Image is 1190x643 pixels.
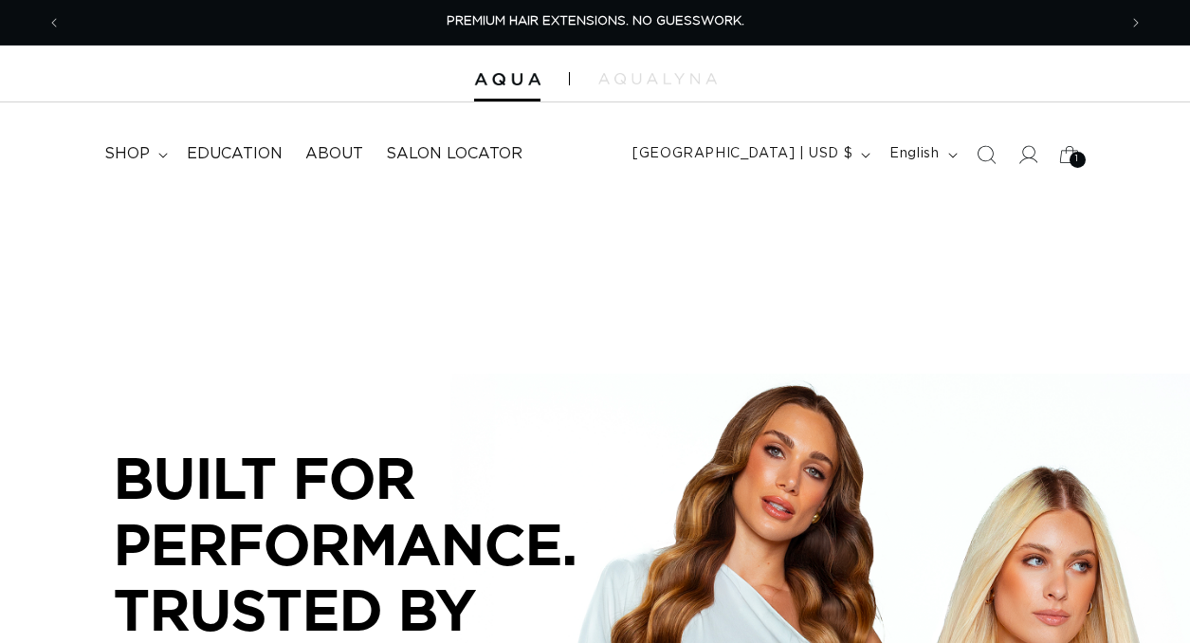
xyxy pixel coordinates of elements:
span: PREMIUM HAIR EXTENSIONS. NO GUESSWORK. [447,15,744,28]
span: 1 [1075,152,1079,168]
span: English [889,144,939,164]
span: [GEOGRAPHIC_DATA] | USD $ [632,144,852,164]
span: About [305,144,363,164]
img: aqualyna.com [598,73,717,84]
span: Education [187,144,283,164]
img: Aqua Hair Extensions [474,73,540,86]
a: Education [175,133,294,175]
span: Salon Locator [386,144,522,164]
summary: Search [965,134,1007,175]
button: [GEOGRAPHIC_DATA] | USD $ [621,137,878,173]
summary: shop [93,133,175,175]
button: Next announcement [1115,5,1157,41]
a: Salon Locator [375,133,534,175]
button: English [878,137,964,173]
button: Previous announcement [33,5,75,41]
a: About [294,133,375,175]
span: shop [104,144,150,164]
